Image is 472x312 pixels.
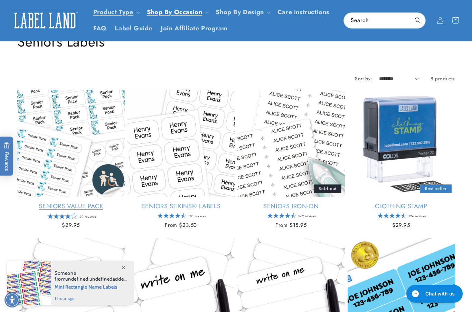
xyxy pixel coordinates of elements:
span: 1 hour ago [55,295,127,302]
a: Product Type [93,8,133,17]
a: Seniors Value Pack [17,202,125,210]
span: Shop By Occasion [147,8,202,16]
a: Seniors Iron-On [237,202,345,210]
span: FAQ [93,24,107,32]
span: 8 products [431,75,455,82]
summary: Shop By Design [211,4,273,20]
span: Mini Rectangle Name Labels [55,282,127,291]
a: Label Land [8,7,82,34]
div: Accessibility Menu [4,292,20,308]
a: Join Affiliate Program [157,20,232,37]
img: Label Land [10,10,79,31]
span: undefined [89,276,112,282]
span: Label Guide [115,24,152,32]
iframe: Gorgias live chat messenger [403,282,465,305]
iframe: Sign Up via Text for Offers [6,257,87,278]
h1: Seniors Labels [17,33,455,51]
span: Rewards [3,142,10,171]
a: Care instructions [273,4,333,20]
a: Clothing Stamp [348,202,455,210]
a: Label Guide [111,20,157,37]
a: FAQ [89,20,111,37]
button: Search [410,13,425,28]
a: Seniors Stikins® Labels [128,202,235,210]
span: Someone from , added this product to their cart. [55,270,127,282]
span: Join Affiliate Program [161,24,227,32]
a: Shop By Design [216,8,264,17]
summary: Shop By Occasion [143,4,212,20]
label: Sort by: [355,75,372,82]
span: Care instructions [277,8,329,16]
span: undefined [65,276,88,282]
summary: Product Type [89,4,143,20]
